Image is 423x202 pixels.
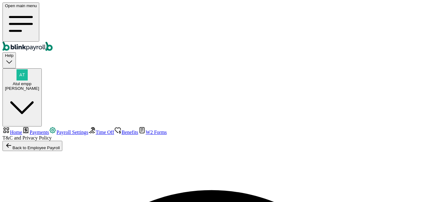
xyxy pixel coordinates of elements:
iframe: Chat Widget [392,172,423,202]
button: Open main menu [2,2,39,42]
span: Benefits [121,130,138,135]
a: W2 Forms [138,130,167,135]
span: W2 Forms [146,130,167,135]
span: Time Off [96,130,114,135]
span: Help [5,53,13,58]
span: Home [10,130,22,135]
a: Payments [22,130,49,135]
div: [PERSON_NAME] [5,86,39,91]
a: Home [2,130,22,135]
span: Back to Employee Payroll [12,145,60,150]
button: Atul empp[PERSON_NAME] [2,68,42,127]
a: Time Off [88,130,114,135]
span: Open main menu [5,3,37,8]
span: Payroll Settings [56,130,88,135]
a: Benefits [114,130,138,135]
button: Back to Employee Payroll [2,141,62,151]
span: Payments [30,130,49,135]
span: T&C [2,135,13,140]
span: and [2,135,52,140]
span: Privacy Policy [22,135,52,140]
nav: Global [2,2,421,52]
button: Help [2,52,16,68]
nav: Team Member Portal Sidebar [2,126,421,141]
span: Atul empp [13,81,31,86]
a: Payroll Settings [49,130,88,135]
